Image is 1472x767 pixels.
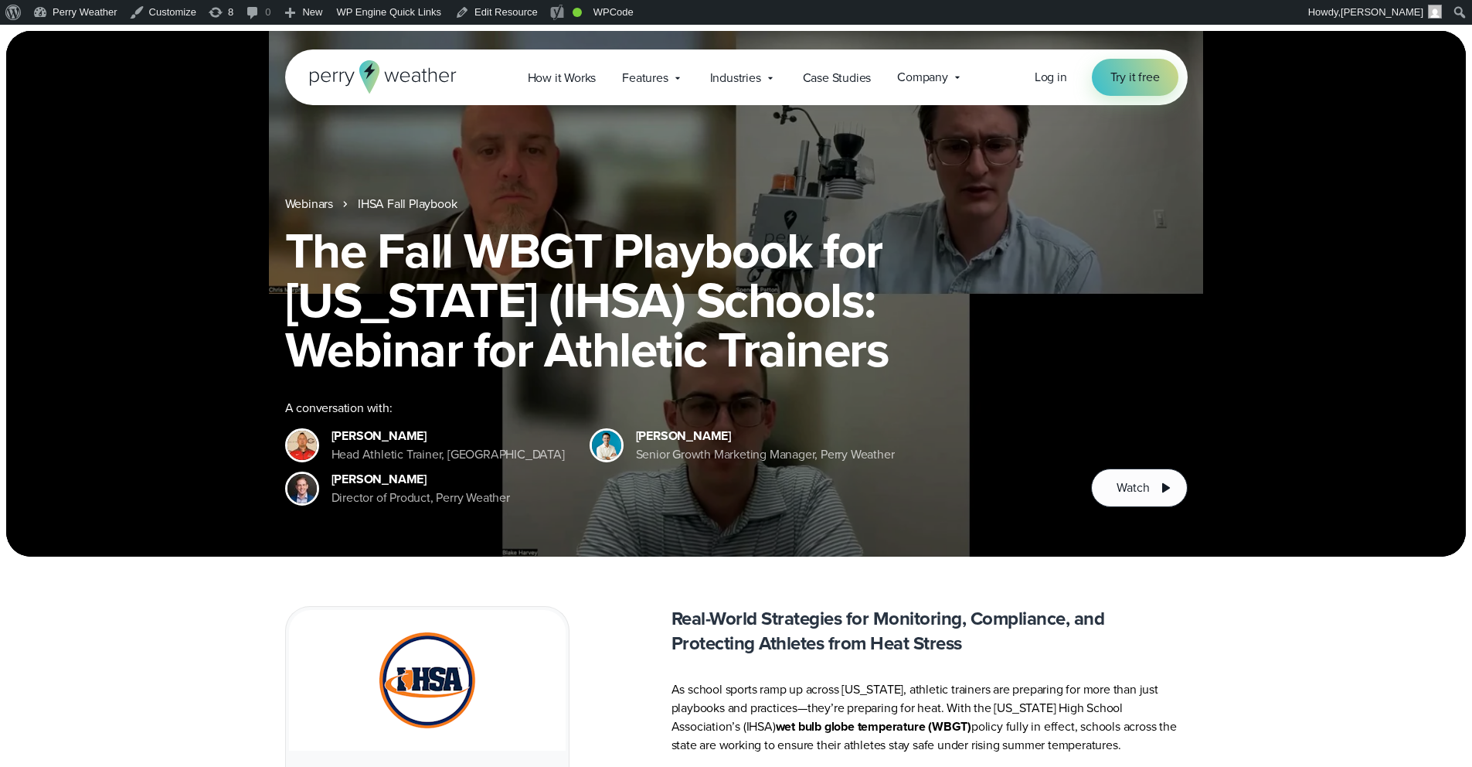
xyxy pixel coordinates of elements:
div: [PERSON_NAME] [636,427,895,445]
strong: wet bulb globe temperature (WBGT) [776,718,971,735]
a: Case Studies [790,62,885,94]
div: A conversation with: [285,399,1067,418]
span: Log in [1035,68,1067,86]
a: Log in [1035,68,1067,87]
button: Watch [1091,469,1187,507]
span: Watch [1117,479,1149,497]
img: Blake Harvey [287,474,317,503]
nav: Breadcrumb [285,195,1188,213]
span: Features [622,69,668,87]
div: Head Athletic Trainer, [GEOGRAPHIC_DATA] [331,445,565,464]
div: [PERSON_NAME] [331,427,565,445]
span: How it Works [528,69,597,87]
a: How it Works [515,62,610,94]
span: Industries [710,69,761,87]
div: Director of Product, Perry Weather [331,489,510,507]
a: Webinars [285,195,333,213]
div: Senior Growth Marketing Manager, Perry Weather [636,445,895,464]
div: [PERSON_NAME] [331,470,510,489]
h1: The Fall WBGT Playbook for [US_STATE] (IHSA) Schools: Webinar for Athletic Trainers [285,226,1188,374]
a: IHSA Fall Playbook [358,195,457,213]
span: Case Studies [803,69,872,87]
p: As school sports ramp up across [US_STATE], athletic trainers are preparing for more than just pl... [671,680,1188,755]
img: iata-chris-murphy [287,431,317,460]
strong: Real-World Strategies for Monitoring, Compliance, and Protecting Athletes from Heat Stress [671,605,1105,657]
img: Illinois high school association (IHSA) [376,629,479,732]
div: Good [573,8,582,17]
span: [PERSON_NAME] [1341,6,1423,18]
span: Company [897,68,948,87]
a: Try it free [1092,59,1178,96]
span: Try it free [1110,68,1160,87]
img: Spencer Patton, Perry Weather [592,431,621,460]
